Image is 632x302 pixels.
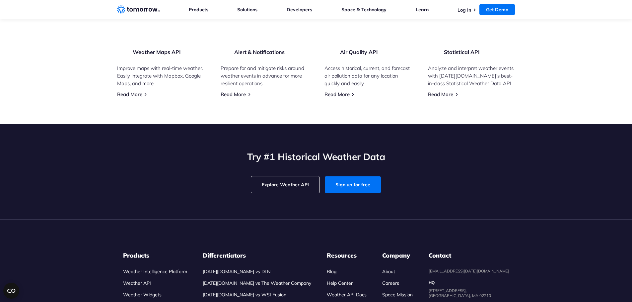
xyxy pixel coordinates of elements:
a: Weather Intelligence Platform [123,269,187,274]
a: Space & Technology [341,7,386,13]
dt: HQ [429,280,509,285]
p: Access historical, current, and forecast air pollution data for any location quickly and easily [324,64,412,87]
a: Products [189,7,208,13]
h3: Company [382,252,413,260]
a: [DATE][DOMAIN_NAME] vs DTN [203,269,270,274]
h3: Statistical API [444,48,480,56]
a: Space Mission [382,292,413,298]
a: Help Center [327,280,353,286]
button: Open CMP widget [3,283,19,299]
a: Weather API [123,280,151,286]
h3: Resources [327,252,367,260]
p: Prepare for and mitigate risks around weather events in advance for more resilient operations [221,64,308,87]
dd: [STREET_ADDRESS], [GEOGRAPHIC_DATA], MA 02210 [429,288,509,298]
a: [DATE][DOMAIN_NAME] vs WSI Fusion [203,292,286,298]
p: Improve maps with real-time weather. Easily integrate with Mapbox, Google Maps, and more [117,64,204,87]
a: Developers [287,7,312,13]
h3: Differentiators [203,252,311,260]
dl: contact details [429,252,509,298]
a: Blog [327,269,336,274]
a: Learn [416,7,429,13]
a: Weather API Docs [327,292,367,298]
a: Read More [117,91,142,97]
h3: Products [123,252,187,260]
a: Sign up for free [325,176,381,193]
a: Get Demo [479,4,515,15]
a: Log In [457,7,471,13]
dt: Contact [429,252,509,260]
h3: Weather Maps API [133,48,181,56]
a: About [382,269,395,274]
a: [EMAIL_ADDRESS][DATE][DOMAIN_NAME] [429,269,509,273]
a: Careers [382,280,399,286]
h3: Air Quality API [340,48,378,56]
h2: Try #1 Historical Weather Data [117,151,515,163]
p: Analyze and interpret weather events with [DATE][DOMAIN_NAME]’s best-in-class Statistical Weather... [428,64,515,87]
a: Solutions [237,7,257,13]
h3: Alert & Notifications [234,48,285,56]
a: Read More [221,91,246,97]
a: Weather Widgets [123,292,162,298]
a: Read More [324,91,350,97]
a: [DATE][DOMAIN_NAME] vs The Weather Company [203,280,311,286]
a: Explore Weather API [251,176,319,193]
a: Home link [117,5,160,15]
a: Read More [428,91,453,97]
